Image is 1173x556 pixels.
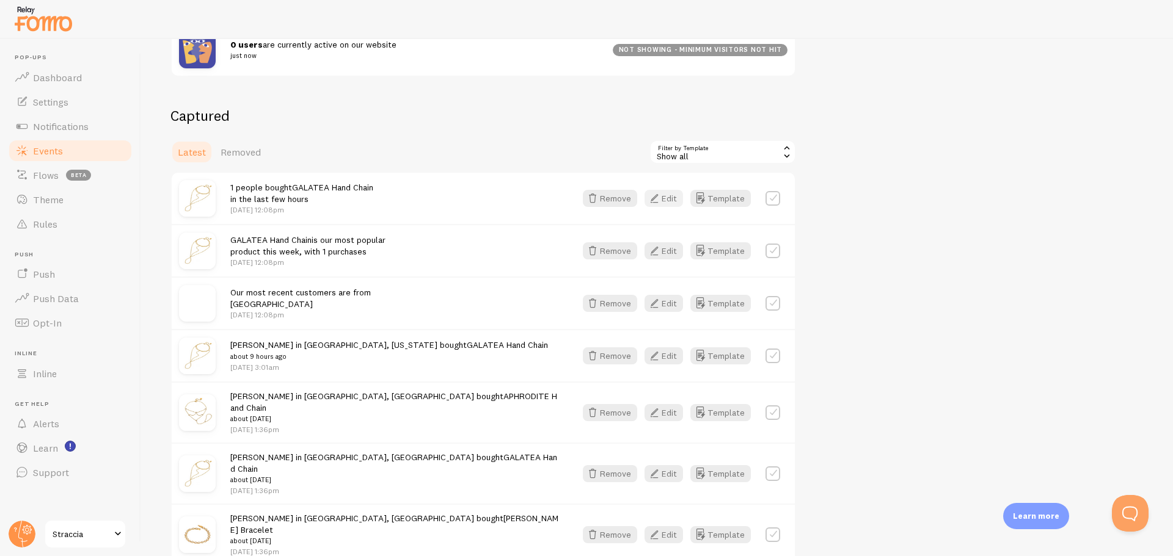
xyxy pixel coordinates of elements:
a: Edit [645,347,690,364]
button: Template [690,404,751,421]
button: Remove [583,347,637,364]
a: Flows beta [7,163,133,187]
a: Dashboard [7,65,133,90]
span: Theme [33,193,64,206]
span: [PERSON_NAME] in [GEOGRAPHIC_DATA], [US_STATE] bought [230,339,548,362]
a: Template [690,526,751,543]
span: Pop-ups [15,54,133,62]
img: galatea-hand-chain-1_small.png [179,180,216,217]
img: fomo-relay-logo-orange.svg [13,3,74,34]
svg: <p>Watch New Feature Tutorials!</p> [65,441,76,452]
span: Learn [33,442,58,454]
span: beta [66,170,91,181]
a: Rules [7,212,133,236]
p: [DATE] 12:08pm [230,257,386,267]
span: Get Help [15,400,133,408]
span: Push Data [33,292,79,305]
span: Dashboard [33,71,82,84]
span: Rules [33,218,57,230]
div: not showing - minimum visitors not hit [613,44,787,56]
a: Notifications [7,114,133,139]
a: Edit [645,242,690,259]
img: no_image.svg [179,285,216,322]
small: about [DATE] [230,474,561,485]
span: Latest [178,146,206,158]
a: Opt-In [7,311,133,335]
span: Events [33,145,63,157]
small: about 9 hours ago [230,351,548,362]
span: Push [15,251,133,259]
span: Notifications [33,120,89,132]
span: Push [33,268,55,280]
img: aphrodite-hand-chain-1_small.png [179,394,216,431]
a: Settings [7,90,133,114]
a: GALATEA Hand Chain [230,234,312,245]
p: [DATE] 1:36pm [230,424,561,435]
p: [DATE] 12:08pm [230,309,371,320]
button: Remove [583,242,637,259]
button: Template [690,242,751,259]
img: galatea-hand-chain-1_small.png [179,233,216,269]
button: Edit [645,465,683,482]
img: galatea-hand-chain-1_small.png [179,455,216,492]
a: Inline [7,361,133,386]
img: galatea-hand-chain-1_small.png [179,338,216,374]
span: Flows [33,169,59,181]
a: APHRODITE Hand Chain [230,391,557,413]
a: Edit [645,190,690,207]
span: Removed [221,146,261,158]
a: Push [7,262,133,286]
a: Removed [213,140,268,164]
span: Settings [33,96,68,108]
small: just now [230,50,598,61]
span: Opt-In [33,317,62,329]
p: [DATE] 12:08pm [230,204,373,215]
button: Remove [583,295,637,312]
a: GALATEA Hand Chain [467,339,548,350]
button: Template [690,347,751,364]
a: Edit [645,295,690,312]
a: GALATEA Hand Chain [292,182,373,193]
span: are currently active on our website [230,39,598,62]
a: Support [7,460,133,485]
img: pageviews.png [179,32,216,68]
button: Remove [583,465,637,482]
button: Remove [583,190,637,207]
small: about [DATE] [230,535,561,546]
img: luna-bracelet-1_small.png [179,516,216,553]
small: about [DATE] [230,413,561,424]
button: Remove [583,526,637,543]
button: Remove [583,404,637,421]
p: [DATE] 1:36pm [230,485,561,496]
span: [PERSON_NAME] in [GEOGRAPHIC_DATA], [GEOGRAPHIC_DATA] bought [230,391,561,425]
span: Alerts [33,417,59,430]
span: 1 people bought in the last few hours [230,182,373,204]
div: Learn more [1003,503,1069,529]
button: Edit [645,190,683,207]
span: Inline [33,367,57,380]
button: Template [690,295,751,312]
a: Learn [7,436,133,460]
button: Edit [645,242,683,259]
p: [DATE] 3:01am [230,362,548,372]
a: Edit [645,465,690,482]
span: Inline [15,350,133,358]
a: Template [690,190,751,207]
span: Support [33,466,69,478]
a: Events [7,139,133,163]
a: Edit [645,404,690,421]
a: Theme [7,187,133,212]
a: Push Data [7,286,133,311]
span: [PERSON_NAME] in [GEOGRAPHIC_DATA], [GEOGRAPHIC_DATA] bought [230,513,561,547]
a: Straccia [44,519,126,549]
p: Learn more [1013,510,1059,522]
button: Template [690,465,751,482]
div: Show all [649,140,796,164]
span: [PERSON_NAME] in [GEOGRAPHIC_DATA], [GEOGRAPHIC_DATA] bought [230,452,561,486]
a: Edit [645,526,690,543]
span: is our most popular product this week, with 1 purchases [230,234,386,257]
